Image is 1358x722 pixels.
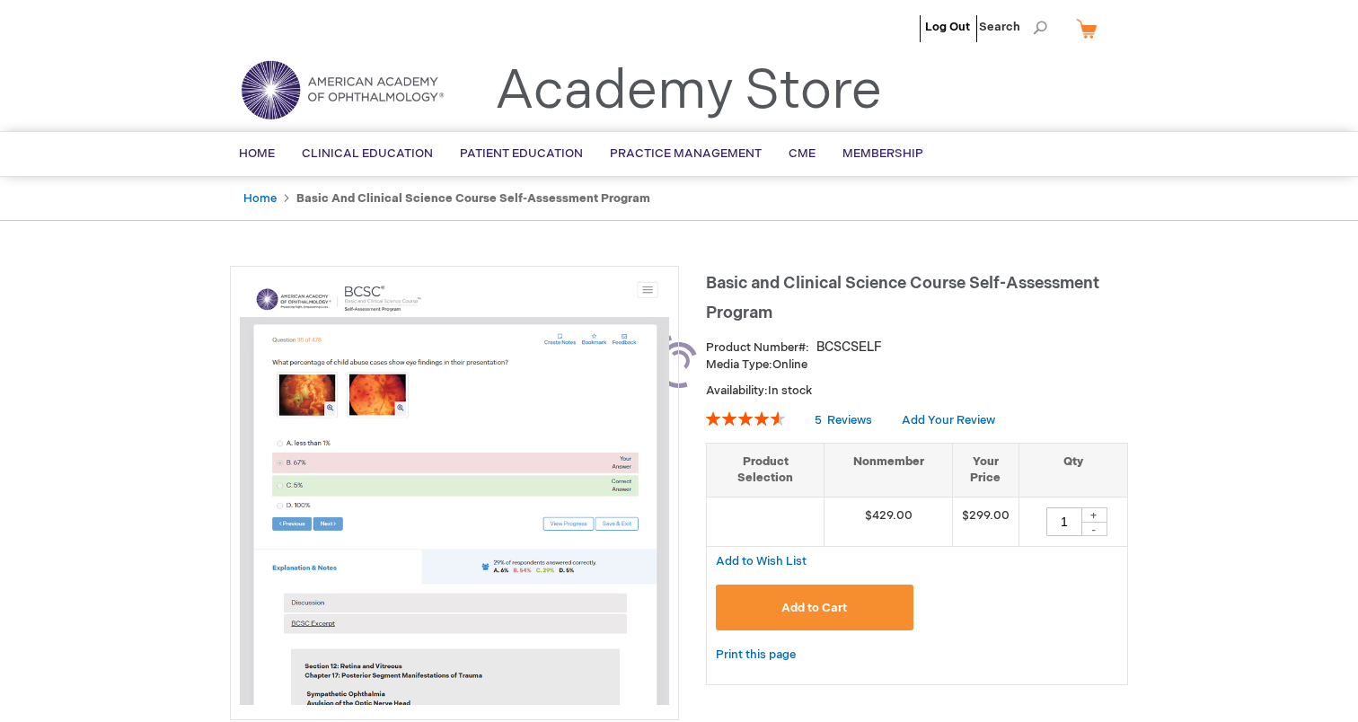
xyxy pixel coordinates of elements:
p: Availability: [706,383,1128,400]
th: Product Selection [707,443,824,497]
th: Qty [1018,443,1127,497]
th: Your Price [952,443,1018,497]
div: 92% [706,411,785,426]
a: 5 Reviews [815,413,875,427]
a: Add to Wish List [716,553,807,568]
div: BCSCSELF [816,339,882,357]
span: Reviews [827,413,872,427]
button: Add to Cart [716,585,913,630]
div: - [1080,522,1107,536]
a: Print this page [716,644,796,666]
span: Patient Education [460,146,583,161]
span: Add to Wish List [716,554,807,568]
span: Practice Management [610,146,762,161]
img: Basic and Clinical Science Course Self-Assessment Program [240,276,669,705]
th: Nonmember [824,443,953,497]
span: Basic and Clinical Science Course Self-Assessment Program [706,274,1099,322]
a: Log Out [925,20,970,34]
p: Online [706,357,1128,374]
strong: Media Type: [706,357,772,372]
span: Search [979,9,1047,45]
td: $299.00 [952,497,1018,546]
span: 5 [815,413,822,427]
strong: Product Number [706,340,809,355]
a: Home [243,191,277,206]
td: $429.00 [824,497,953,546]
span: In stock [768,383,812,398]
a: Add Your Review [902,413,995,427]
span: CME [789,146,816,161]
input: Qty [1046,507,1082,536]
span: Membership [842,146,923,161]
span: Clinical Education [302,146,433,161]
span: Home [239,146,275,161]
a: Academy Store [495,59,882,124]
div: + [1080,507,1107,523]
strong: Basic and Clinical Science Course Self-Assessment Program [296,191,650,206]
span: Add to Cart [781,601,847,615]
